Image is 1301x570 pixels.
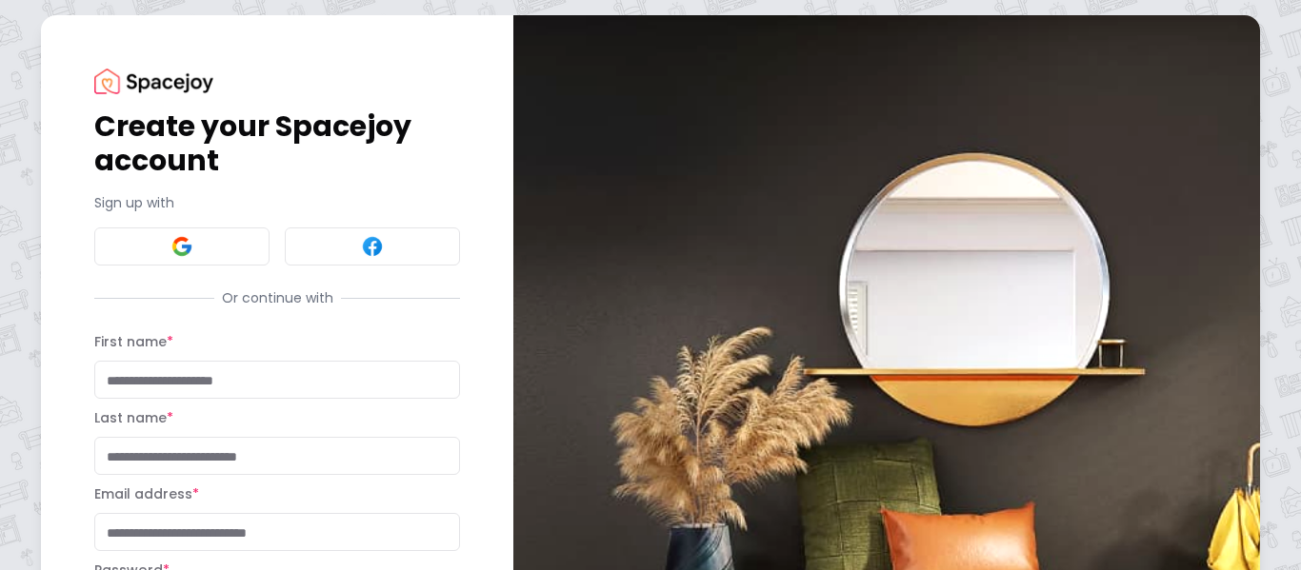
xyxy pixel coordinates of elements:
label: Last name [94,408,173,427]
p: Sign up with [94,193,460,212]
span: Or continue with [214,288,341,307]
img: Google signin [170,235,193,258]
label: Email address [94,484,199,503]
img: Facebook signin [361,235,384,258]
img: Spacejoy Logo [94,69,213,94]
label: First name [94,332,173,351]
h1: Create your Spacejoy account [94,109,460,178]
